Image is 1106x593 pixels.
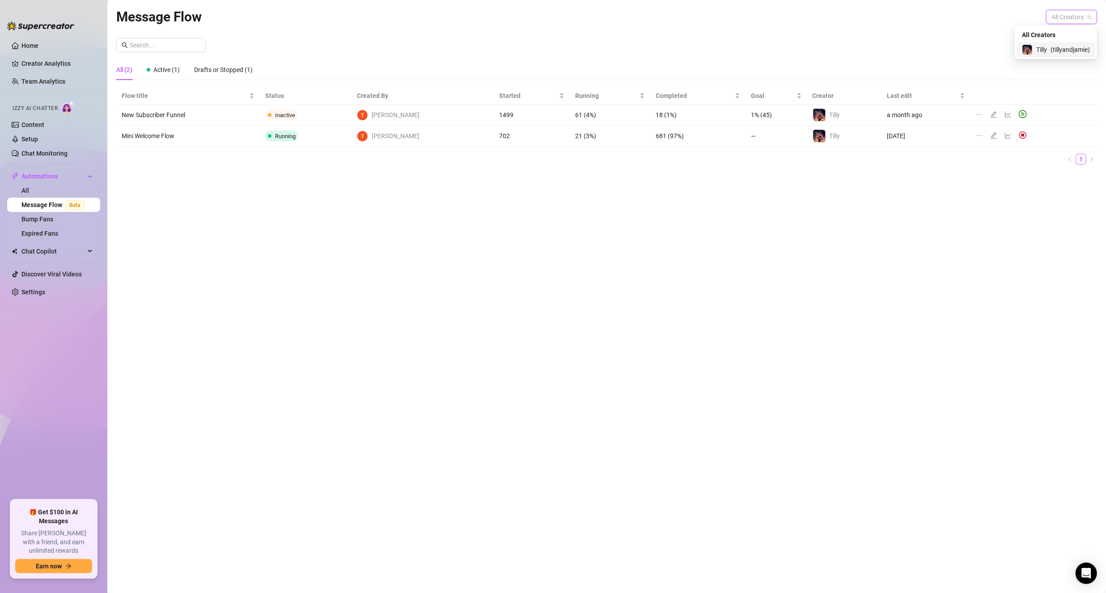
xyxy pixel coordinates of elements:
img: Tilly Jamie [357,131,368,141]
td: New Subscriber Funnel [116,105,260,126]
a: Discover Viral Videos [21,271,82,278]
img: svg%3e [1019,131,1027,139]
span: right [1089,157,1094,162]
a: Home [21,42,38,49]
span: thunderbolt [12,173,19,180]
article: Message Flow [116,6,202,27]
th: Status [260,87,352,105]
td: [DATE] [881,126,970,147]
span: Tilly [1036,45,1047,55]
span: Izzy AI Chatter [13,104,58,113]
td: — [746,126,807,147]
td: 702 [494,126,570,147]
td: 1% (45) [746,105,807,126]
a: Message FlowBeta [21,201,88,208]
span: Automations [21,169,85,183]
span: Completed [656,91,733,101]
span: ellipsis [976,132,983,139]
a: All [21,187,29,194]
li: 1 [1076,154,1086,165]
span: All Creators [1022,30,1055,40]
span: Active (1) [153,66,180,73]
button: Earn nowarrow-right [15,559,92,573]
span: Running [575,91,638,101]
a: Settings [21,288,45,296]
a: Expired Fans [21,230,58,237]
a: 1 [1076,154,1086,164]
a: Creator Analytics [21,56,93,71]
button: left [1065,154,1076,165]
span: Tilly [830,111,840,119]
a: Team Analytics [21,78,65,85]
img: Tilly Jamie [357,110,368,120]
span: search [122,42,128,48]
span: line-chart [1004,132,1012,139]
img: Tilly [813,130,826,142]
span: Beta [66,200,84,210]
div: Open Intercom Messenger [1076,563,1097,584]
span: Tilly [830,132,840,140]
img: Chat Copilot [12,248,17,254]
span: ellipsis [976,111,983,118]
span: line-chart [1004,111,1012,118]
a: Setup [21,136,38,143]
td: 18 (1%) [650,105,746,126]
div: Drafts or Stopped (1) [194,65,253,75]
span: Last edit [887,91,958,101]
span: Earn now [36,563,62,570]
th: Goal [746,87,807,105]
li: Next Page [1086,154,1097,165]
span: edit [990,111,997,118]
img: Tilly [813,109,826,121]
a: Chat Monitoring [21,150,68,157]
a: Content [21,121,44,128]
th: Creator [807,87,881,105]
span: left [1068,157,1073,162]
span: Started [499,91,557,101]
span: Share [PERSON_NAME] with a friend, and earn unlimited rewards [15,529,92,555]
button: right [1086,154,1097,165]
th: Running [570,87,650,105]
span: Chat Copilot [21,244,85,258]
th: Created By [352,87,493,105]
th: Last edit [881,87,970,105]
td: 61 (4%) [570,105,650,126]
span: team [1087,14,1092,20]
td: 21 (3%) [570,126,650,147]
li: Previous Page [1065,154,1076,165]
a: Bump Fans [21,216,53,223]
th: Started [494,87,570,105]
span: 🎁 Get $100 in AI Messages [15,508,92,525]
th: Completed [650,87,746,105]
span: ( tillyandjamie ) [1051,45,1090,55]
span: play-circle [1019,110,1027,118]
input: Search... [130,40,200,50]
span: edit [990,132,997,139]
span: Running [275,133,296,140]
img: AI Chatter [61,101,75,114]
img: Tilly [1022,45,1032,55]
td: 681 (97%) [650,126,746,147]
img: logo-BBDzfeDw.svg [7,21,74,30]
span: Flow title [122,91,247,101]
th: Flow title [116,87,260,105]
span: [PERSON_NAME] [372,131,420,141]
span: All Creators [1051,10,1092,24]
span: Inactive [275,112,295,119]
span: [PERSON_NAME] [372,110,420,120]
td: a month ago [881,105,970,126]
span: Goal [751,91,794,101]
span: arrow-right [65,563,72,569]
td: 1499 [494,105,570,126]
div: All (2) [116,65,132,75]
td: Mini Welcome Flow [116,126,260,147]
